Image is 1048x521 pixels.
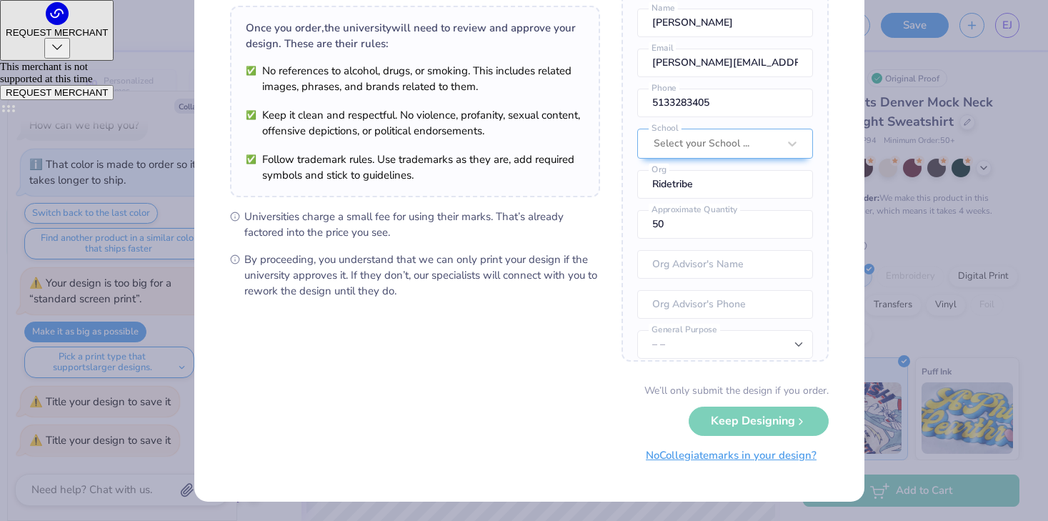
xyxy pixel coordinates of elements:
[644,383,829,398] div: We’ll only submit the design if you order.
[637,170,813,199] input: Org
[244,252,600,299] span: By proceeding, you understand that we can only print your design if the university approves it. I...
[637,290,813,319] input: Org Advisor's Phone
[246,107,584,139] li: Keep it clean and respectful. No violence, profanity, sexual content, offensive depictions, or po...
[637,250,813,279] input: Org Advisor's Name
[244,209,600,240] span: Universities charge a small fee for using their marks. That’s already factored into the price you...
[637,210,813,239] input: Approximate Quantity
[634,441,829,470] button: NoCollegiatemarks in your design?
[246,152,584,183] li: Follow trademark rules. Use trademarks as they are, add required symbols and stick to guidelines.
